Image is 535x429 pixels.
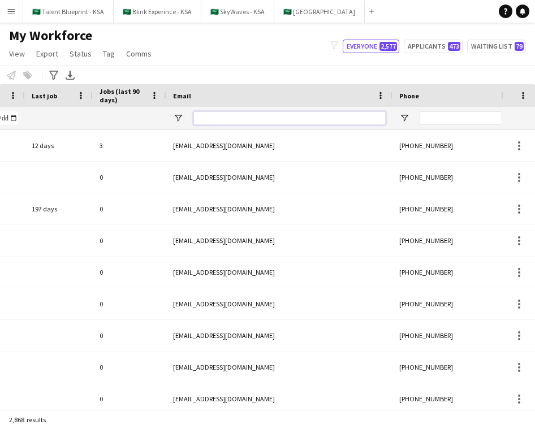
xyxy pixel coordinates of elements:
[420,111,530,125] input: Phone Filter Input
[379,42,397,51] span: 2,577
[515,42,524,51] span: 79
[166,352,392,383] div: [EMAIL_ADDRESS][DOMAIN_NAME]
[166,162,392,193] div: [EMAIL_ADDRESS][DOMAIN_NAME]
[173,92,191,100] span: Email
[93,383,166,414] div: 0
[448,42,460,51] span: 473
[274,1,365,23] button: 🇸🇦 [GEOGRAPHIC_DATA]
[201,1,274,23] button: 🇸🇦 SkyWaves - KSA
[93,130,166,161] div: 3
[63,68,77,82] app-action-btn: Export XLSX
[93,288,166,319] div: 0
[32,92,57,100] span: Last job
[93,193,166,224] div: 0
[343,40,399,53] button: Everyone2,577
[93,352,166,383] div: 0
[65,46,96,61] a: Status
[47,68,61,82] app-action-btn: Advanced filters
[93,162,166,193] div: 0
[166,288,392,319] div: [EMAIL_ADDRESS][DOMAIN_NAME]
[122,46,156,61] a: Comms
[32,46,63,61] a: Export
[70,49,92,59] span: Status
[25,193,93,224] div: 197 days
[126,49,152,59] span: Comms
[114,1,201,23] button: 🇸🇦 Blink Experince - KSA
[404,40,463,53] button: Applicants473
[93,320,166,351] div: 0
[166,225,392,256] div: [EMAIL_ADDRESS][DOMAIN_NAME]
[166,193,392,224] div: [EMAIL_ADDRESS][DOMAIN_NAME]
[399,92,419,100] span: Phone
[166,257,392,288] div: [EMAIL_ADDRESS][DOMAIN_NAME]
[98,46,119,61] a: Tag
[467,40,526,53] button: Waiting list79
[9,49,25,59] span: View
[93,257,166,288] div: 0
[173,113,183,123] button: Open Filter Menu
[9,27,92,44] span: My Workforce
[193,111,386,125] input: Email Filter Input
[100,87,146,104] span: Jobs (last 90 days)
[5,46,29,61] a: View
[93,225,166,256] div: 0
[166,130,392,161] div: [EMAIL_ADDRESS][DOMAIN_NAME]
[36,49,58,59] span: Export
[166,320,392,351] div: [EMAIL_ADDRESS][DOMAIN_NAME]
[23,1,114,23] button: 🇸🇦 Talent Blueprint - KSA
[103,49,115,59] span: Tag
[25,130,93,161] div: 12 days
[166,383,392,414] div: [EMAIL_ADDRESS][DOMAIN_NAME]
[399,113,409,123] button: Open Filter Menu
